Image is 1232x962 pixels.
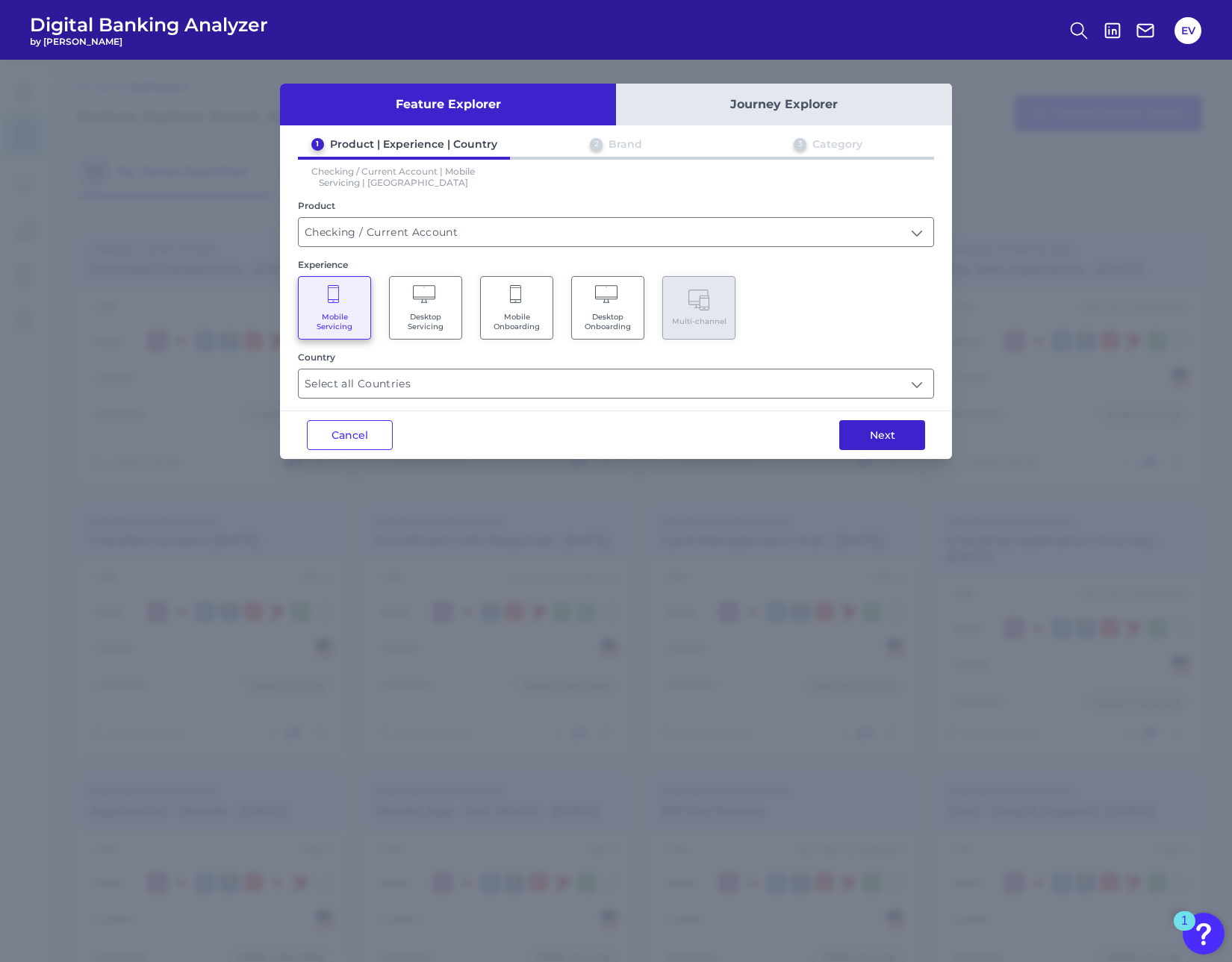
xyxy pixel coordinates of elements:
button: Next [839,420,925,450]
span: Digital Banking Analyzer [30,13,268,36]
div: 1 [1181,921,1188,940]
button: EV [1175,17,1201,44]
div: Category [812,137,862,151]
button: Feature Explorer [280,84,616,125]
span: Desktop Servicing [397,312,454,331]
span: Desktop Onboarding [579,312,636,331]
div: Country [298,352,934,363]
div: 2 [590,138,603,151]
div: 1 [311,138,324,151]
button: Mobile Servicing [298,276,371,340]
button: Desktop Servicing [389,276,462,340]
div: Product [298,200,934,211]
div: Brand [609,137,642,151]
button: Desktop Onboarding [571,276,644,340]
span: Mobile Onboarding [488,312,545,331]
div: Experience [298,259,934,270]
button: Mobile Onboarding [480,276,553,340]
button: Journey Explorer [616,84,952,125]
span: Multi-channel [672,316,727,326]
div: 3 [794,138,806,151]
span: by [PERSON_NAME] [30,36,268,47]
p: Checking / Current Account | Mobile Servicing | [GEOGRAPHIC_DATA] [298,166,489,188]
button: Multi-channel [662,276,735,340]
button: Open Resource Center, 1 new notification [1183,913,1225,955]
span: Mobile Servicing [306,312,363,331]
div: Product | Experience | Country [330,137,497,151]
button: Cancel [307,420,393,450]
